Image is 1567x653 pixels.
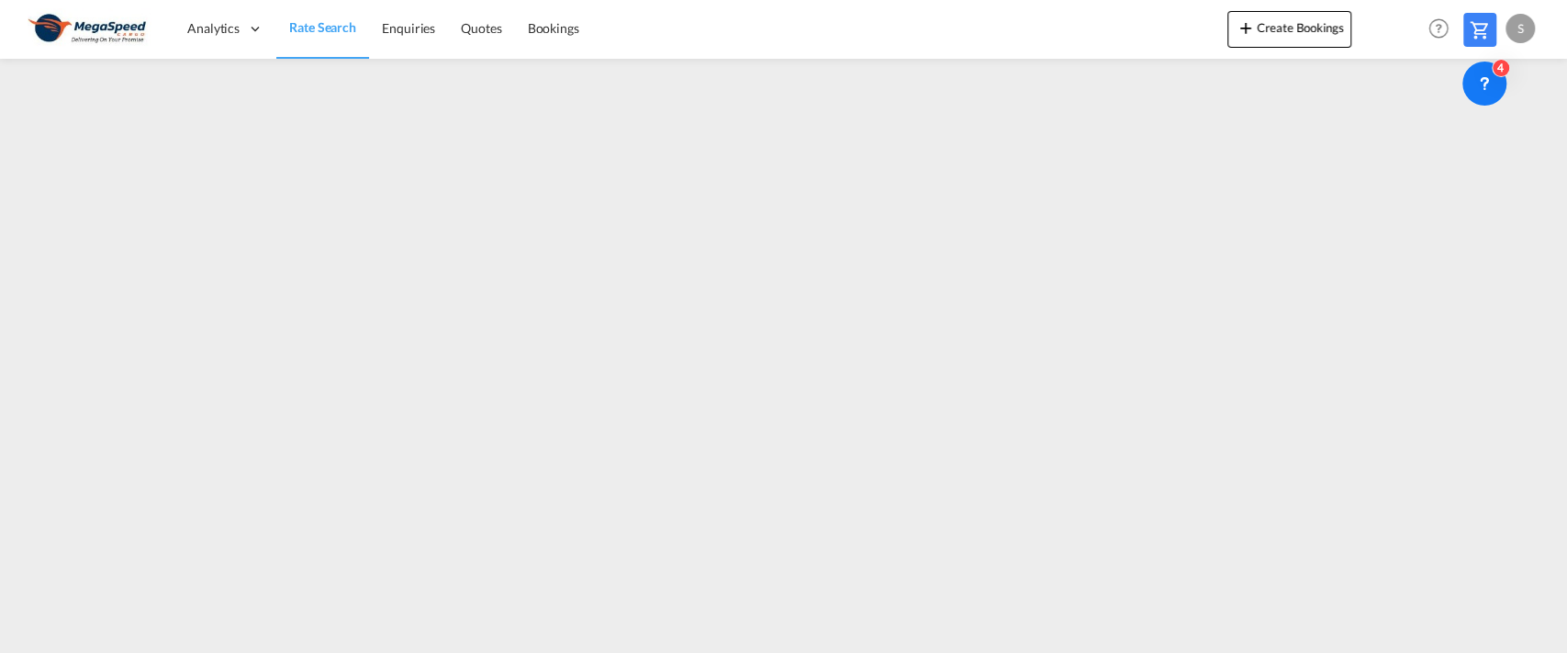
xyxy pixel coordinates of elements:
span: Help [1423,13,1454,44]
div: S [1505,14,1535,43]
span: Rate Search [289,19,356,35]
span: Quotes [461,20,501,36]
button: icon-plus 400-fgCreate Bookings [1227,11,1351,48]
md-icon: icon-plus 400-fg [1235,17,1257,39]
span: Enquiries [382,20,435,36]
span: Analytics [187,19,240,38]
div: Help [1423,13,1463,46]
img: ad002ba0aea611eda5429768204679d3.JPG [28,8,151,50]
span: Bookings [528,20,579,36]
